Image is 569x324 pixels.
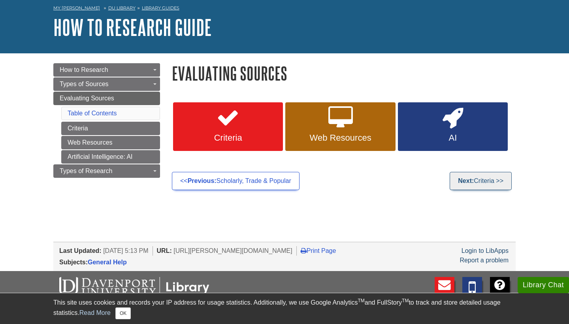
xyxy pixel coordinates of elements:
button: Library Chat [518,277,569,293]
a: FAQ [490,277,510,304]
span: Subjects: [59,259,88,266]
a: Login to LibApps [462,247,509,254]
a: Criteria [173,102,283,151]
a: My [PERSON_NAME] [53,5,100,11]
a: Table of Contents [68,110,117,117]
a: General Help [88,259,127,266]
a: Types of Sources [53,77,160,91]
a: How to Research Guide [53,15,212,40]
sup: TM [358,298,364,303]
button: Close [115,307,131,319]
a: How to Research [53,63,160,77]
sup: TM [402,298,409,303]
span: Types of Research [60,168,112,174]
a: Web Resources [61,136,160,149]
a: Read More [79,309,111,316]
a: Types of Research [53,164,160,178]
a: Report a problem [460,257,509,264]
a: Next:Criteria >> [450,172,512,190]
span: Criteria [179,133,277,143]
a: Artificial Intelligence: AI [61,150,160,164]
span: How to Research [60,66,108,73]
a: Text [462,277,482,304]
a: Web Resources [285,102,395,151]
a: Print Page [301,247,336,254]
a: <<Previous:Scholarly, Trade & Popular [172,172,300,190]
div: Guide Page Menu [53,63,160,178]
span: [DATE] 5:13 PM [103,247,148,254]
span: Last Updated: [59,247,102,254]
strong: Next: [458,177,474,184]
a: E-mail [435,277,454,304]
span: [URL][PERSON_NAME][DOMAIN_NAME] [173,247,292,254]
a: DU Library [108,5,136,11]
a: AI [398,102,508,151]
span: Web Resources [291,133,389,143]
h1: Evaluating Sources [172,63,516,83]
strong: Previous: [188,177,217,184]
span: AI [404,133,502,143]
a: Evaluating Sources [53,92,160,105]
i: Print Page [301,247,307,254]
img: DU Libraries [59,277,209,298]
a: Library Guides [142,5,179,11]
span: URL: [157,247,172,254]
div: This site uses cookies and records your IP address for usage statistics. Additionally, we use Goo... [53,298,516,319]
a: Criteria [61,122,160,135]
span: Evaluating Sources [60,95,114,102]
span: Types of Sources [60,81,109,87]
nav: breadcrumb [53,3,516,15]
